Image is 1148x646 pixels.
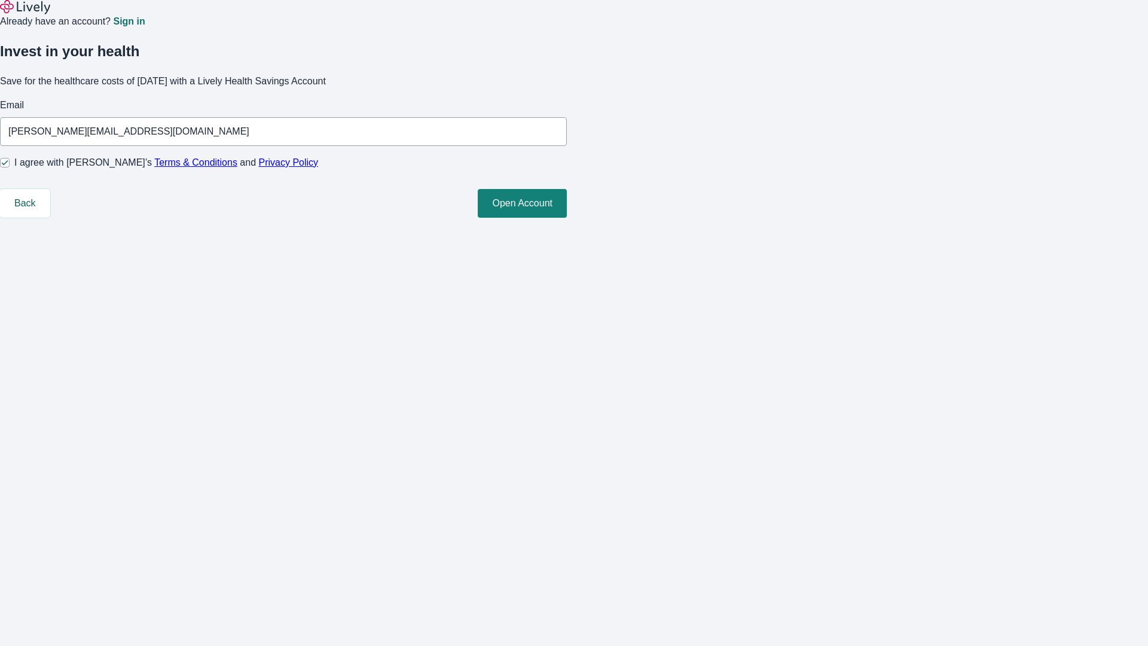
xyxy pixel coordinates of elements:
a: Terms & Conditions [154,157,237,167]
a: Privacy Policy [259,157,319,167]
a: Sign in [113,17,145,26]
button: Open Account [478,189,567,218]
span: I agree with [PERSON_NAME]’s and [14,156,318,170]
